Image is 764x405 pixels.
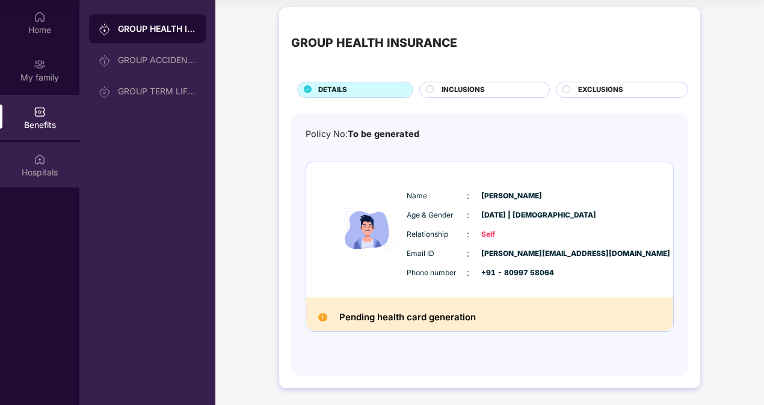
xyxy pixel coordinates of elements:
span: : [467,228,469,241]
span: Email ID [407,248,467,260]
span: : [467,189,469,202]
span: Self [481,229,541,240]
img: svg+xml;base64,PHN2ZyBpZD0iSG9tZSIgeG1sbnM9Imh0dHA6Ly93d3cudzMub3JnLzIwMDAvc3ZnIiB3aWR0aD0iMjAiIG... [34,11,46,23]
img: icon [331,180,404,279]
span: Name [407,190,467,202]
img: svg+xml;base64,PHN2ZyBpZD0iSG9zcGl0YWxzIiB4bWxucz0iaHR0cDovL3d3dy53My5vcmcvMjAwMC9zdmciIHdpZHRoPS... [34,153,46,165]
span: +91 - 80997 58064 [481,267,541,279]
span: To be generated [348,129,419,139]
span: [PERSON_NAME] [481,190,541,202]
span: : [467,209,469,222]
div: GROUP ACCIDENTAL INSURANCE [118,55,196,65]
span: : [467,247,469,260]
div: GROUP TERM LIFE INSURANCE [118,87,196,96]
span: [DATE] | [DEMOGRAPHIC_DATA] [481,210,541,221]
span: Phone number [407,267,467,279]
span: Relationship [407,229,467,240]
img: svg+xml;base64,PHN2ZyB3aWR0aD0iMjAiIGhlaWdodD0iMjAiIHZpZXdCb3g9IjAgMCAyMCAyMCIgZmlsbD0ibm9uZSIgeG... [99,23,111,35]
img: svg+xml;base64,PHN2ZyB3aWR0aD0iMjAiIGhlaWdodD0iMjAiIHZpZXdCb3g9IjAgMCAyMCAyMCIgZmlsbD0ibm9uZSIgeG... [34,58,46,70]
img: svg+xml;base64,PHN2ZyB3aWR0aD0iMjAiIGhlaWdodD0iMjAiIHZpZXdCb3g9IjAgMCAyMCAyMCIgZmlsbD0ibm9uZSIgeG... [99,86,111,98]
span: : [467,266,469,279]
span: DETAILS [318,85,347,96]
div: Policy No: [306,127,419,141]
span: [PERSON_NAME][EMAIL_ADDRESS][DOMAIN_NAME] [481,248,541,260]
img: svg+xml;base64,PHN2ZyB3aWR0aD0iMjAiIGhlaWdodD0iMjAiIHZpZXdCb3g9IjAgMCAyMCAyMCIgZmlsbD0ibm9uZSIgeG... [99,55,111,67]
div: GROUP HEALTH INSURANCE [291,34,457,52]
span: Age & Gender [407,210,467,221]
div: GROUP HEALTH INSURANCE [118,23,196,35]
h2: Pending health card generation [339,309,476,325]
img: Pending [318,313,327,322]
img: svg+xml;base64,PHN2ZyBpZD0iQmVuZWZpdHMiIHhtbG5zPSJodHRwOi8vd3d3LnczLm9yZy8yMDAwL3N2ZyIgd2lkdGg9Ij... [34,106,46,118]
span: INCLUSIONS [442,85,485,96]
span: EXCLUSIONS [578,85,623,96]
